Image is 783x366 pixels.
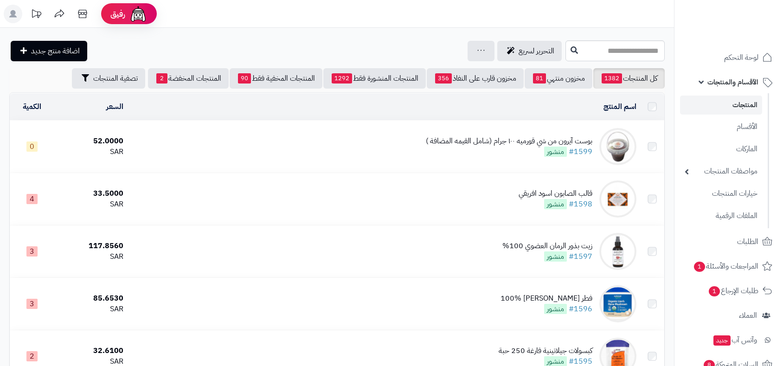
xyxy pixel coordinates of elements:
div: بوست آيرون من شي قورميه ١٠٠ جرام (شامل القيمه المضافة ) [426,136,592,147]
div: 33.5000 [58,188,123,199]
div: 32.6100 [58,346,123,356]
div: SAR [58,199,123,210]
a: الماركات [680,139,762,159]
span: 3 [26,246,38,257]
div: زيت بذور الرمان العضوي 100% [502,241,592,251]
span: 3 [26,299,38,309]
span: 1 [709,286,720,296]
a: الملفات الرقمية [680,206,762,226]
a: اسم المنتج [603,101,636,112]
span: 1382 [602,73,622,83]
div: قالب الصابون اسود افريقي [519,188,592,199]
span: منشور [544,304,567,314]
a: التحرير لسريع [497,41,562,61]
a: مخزون قارب على النفاذ356 [427,68,524,89]
span: العملاء [739,309,757,322]
span: 2 [26,351,38,361]
a: المنتجات المخفضة2 [148,68,229,89]
span: وآتس آب [712,334,757,347]
span: المراجعات والأسئلة [693,260,758,273]
a: #1597 [569,251,592,262]
span: طلبات الإرجاع [708,284,758,297]
a: اضافة منتج جديد [11,41,87,61]
span: منشور [544,251,567,262]
a: الطلبات [680,231,777,253]
span: منشور [544,199,567,209]
div: SAR [58,147,123,157]
div: 117.8560 [58,241,123,251]
span: جديد [713,335,731,346]
span: 4 [26,194,38,204]
a: مواصفات المنتجات [680,161,762,181]
img: فطر عرف الاسد العضوي 100% [599,285,636,322]
span: 81 [533,73,546,83]
a: مخزون منتهي81 [525,68,592,89]
span: 1292 [332,73,352,83]
a: #1598 [569,199,592,210]
a: العملاء [680,304,777,327]
span: الأقسام والمنتجات [707,76,758,89]
a: خيارات المنتجات [680,184,762,204]
a: كل المنتجات1382 [593,68,665,89]
a: المراجعات والأسئلة1 [680,255,777,277]
a: السعر [106,101,123,112]
span: التحرير لسريع [519,45,554,57]
a: المنتجات المنشورة فقط1292 [323,68,426,89]
img: زيت بذور الرمان العضوي 100% [599,233,636,270]
a: المنتجات [680,96,762,115]
span: رفيق [110,8,125,19]
span: اضافة منتج جديد [31,45,80,57]
button: تصفية المنتجات [72,68,145,89]
span: تصفية المنتجات [93,73,138,84]
a: #1599 [569,146,592,157]
span: 2 [156,73,167,83]
a: الأقسام [680,117,762,137]
a: طلبات الإرجاع1 [680,280,777,302]
div: فطر [PERSON_NAME] 100% [501,293,592,304]
div: SAR [58,251,123,262]
a: الكمية [23,101,41,112]
span: لوحة التحكم [724,51,758,64]
div: 52.0000 [58,136,123,147]
a: #1596 [569,303,592,315]
a: وآتس آبجديد [680,329,777,351]
img: logo-2.png [720,25,774,44]
span: 0 [26,141,38,152]
a: لوحة التحكم [680,46,777,69]
span: منشور [544,147,567,157]
img: ai-face.png [129,5,148,23]
span: الطلبات [737,235,758,248]
img: قالب الصابون اسود افريقي [599,180,636,218]
div: كبسولات جيلاتينية فارغة 250 حبة [499,346,592,356]
div: 85.6530 [58,293,123,304]
img: بوست آيرون من شي قورميه ١٠٠ جرام (شامل القيمه المضافة ) [599,128,636,165]
a: تحديثات المنصة [25,5,48,26]
div: SAR [58,304,123,315]
span: 90 [238,73,251,83]
a: المنتجات المخفية فقط90 [230,68,322,89]
span: 1 [694,262,705,272]
span: 356 [435,73,452,83]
